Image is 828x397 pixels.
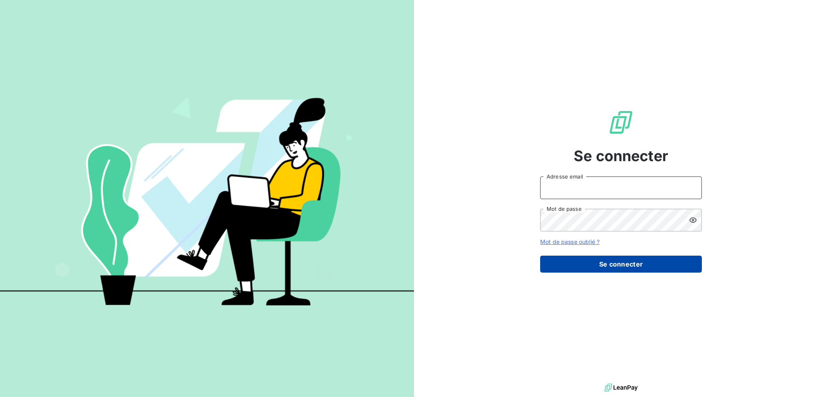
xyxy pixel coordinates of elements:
[608,109,634,135] img: Logo LeanPay
[574,145,668,167] span: Se connecter
[540,176,702,199] input: placeholder
[540,238,600,245] a: Mot de passe oublié ?
[604,382,638,394] img: logo
[540,256,702,273] button: Se connecter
